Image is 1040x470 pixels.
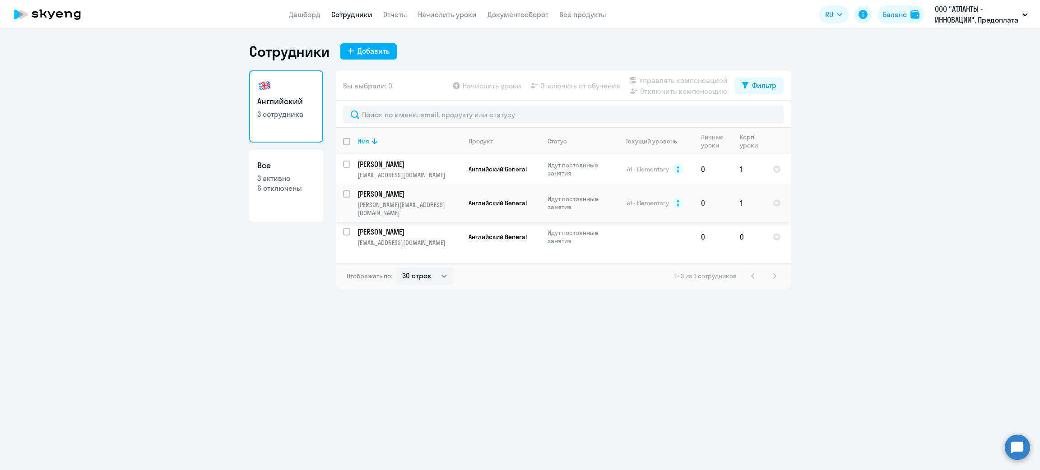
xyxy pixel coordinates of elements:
a: Документооборот [487,10,548,19]
a: Отчеты [383,10,407,19]
h1: Сотрудники [249,42,330,60]
span: Вы выбрали: 0 [343,80,392,91]
a: Английский3 сотрудника [249,70,323,143]
p: [PERSON_NAME][EMAIL_ADDRESS][DOMAIN_NAME] [357,201,461,217]
a: [PERSON_NAME] [357,159,461,169]
span: Английский General [469,165,527,173]
p: 3 активно [257,173,315,183]
span: 1 - 3 из 3 сотрудников [674,272,737,280]
span: Английский General [469,199,527,207]
a: Сотрудники [331,10,372,19]
div: Продукт [469,137,493,145]
div: Корп. уроки [740,133,765,149]
p: Идут постоянные занятия [548,161,609,177]
span: Отображать по: [347,272,392,280]
div: Текущий уровень [626,137,677,145]
button: ООО "АТЛАНТЫ - ИННОВАЦИИ", Предоплата [930,4,1032,25]
span: A1 - Elementary [627,199,669,207]
p: Идут постоянные занятия [548,229,609,245]
div: Имя [357,137,461,145]
input: Поиск по имени, email, продукту или статусу [343,106,784,124]
a: Дашборд [289,10,320,19]
p: [PERSON_NAME] [357,227,460,237]
a: [PERSON_NAME] [357,189,461,199]
span: A1 - Elementary [627,165,669,173]
span: Английский General [469,233,527,241]
button: RU [819,5,849,23]
div: Продукт [469,137,540,145]
button: Балансbalance [877,5,925,23]
div: Статус [548,137,609,145]
p: 6 отключены [257,183,315,193]
h3: Английский [257,96,315,107]
div: Статус [548,137,567,145]
td: 0 [694,222,733,252]
div: Личные уроки [701,133,726,149]
button: Добавить [340,43,397,60]
p: Идут постоянные занятия [548,195,609,211]
div: Имя [357,137,369,145]
a: [PERSON_NAME] [357,227,461,237]
button: Фильтр [735,78,784,94]
p: ООО "АТЛАНТЫ - ИННОВАЦИИ", Предоплата [935,4,1019,25]
div: Корп. уроки [740,133,759,149]
a: Все продукты [559,10,606,19]
p: 3 сотрудника [257,109,315,119]
div: Баланс [883,9,907,20]
td: 1 [733,184,766,222]
td: 0 [694,154,733,184]
td: 0 [694,184,733,222]
p: [EMAIL_ADDRESS][DOMAIN_NAME] [357,239,461,247]
p: [EMAIL_ADDRESS][DOMAIN_NAME] [357,171,461,179]
p: [PERSON_NAME] [357,189,460,199]
a: Все3 активно6 отключены [249,150,323,222]
h3: Все [257,160,315,171]
img: balance [910,10,919,19]
span: RU [825,9,833,20]
img: english [257,78,272,93]
div: Личные уроки [701,133,732,149]
div: Добавить [357,46,390,56]
td: 1 [733,154,766,184]
div: Текущий уровень [617,137,693,145]
div: Фильтр [752,80,776,91]
p: [PERSON_NAME] [357,159,460,169]
a: Начислить уроки [418,10,477,19]
td: 0 [733,222,766,252]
